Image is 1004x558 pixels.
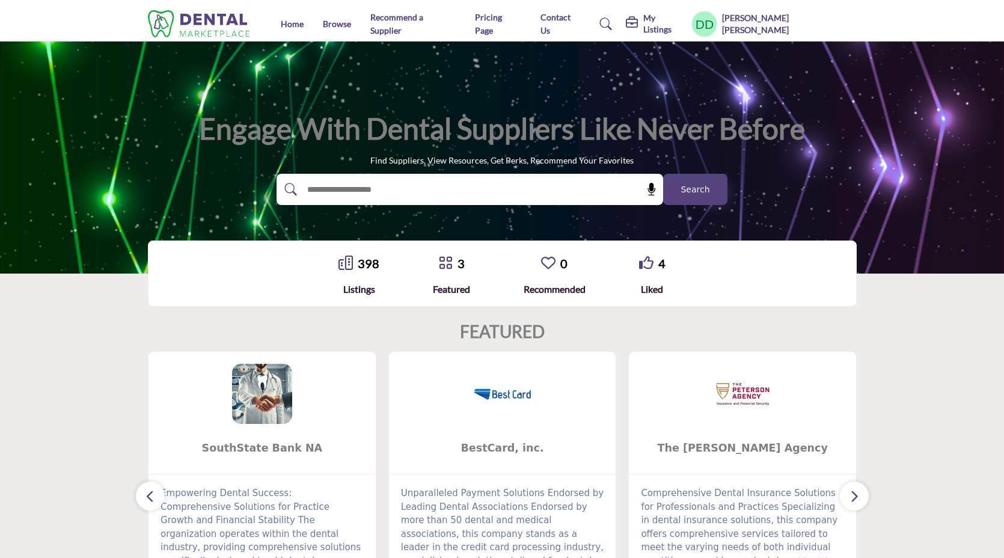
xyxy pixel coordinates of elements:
[647,440,838,456] span: The [PERSON_NAME] Agency
[407,440,598,456] span: BestCard, inc.
[323,19,351,29] a: Browse
[629,432,856,464] a: The [PERSON_NAME] Agency
[473,364,533,424] img: BestCard, inc.
[681,183,709,196] span: Search
[232,364,292,424] img: SouthState Bank NA
[370,12,423,35] a: Recommend a Supplier
[433,282,470,296] div: Featured
[148,432,376,464] a: SouthState Bank NA
[540,12,571,35] a: Contact Us
[389,432,616,464] a: BestCard, inc.
[167,432,358,464] b: SouthState Bank NA
[647,432,838,464] b: The Peterson Agency
[722,12,856,35] h5: [PERSON_NAME] [PERSON_NAME]
[148,10,256,37] img: Site Logo
[407,432,598,464] b: BestCard, inc.
[438,256,453,272] a: Go to Featured
[560,256,568,271] a: 0
[639,256,654,270] i: Go to Liked
[281,19,304,29] a: Home
[358,256,379,271] a: 398
[458,256,465,271] a: 3
[460,322,545,342] h2: FEATURED
[475,12,502,35] a: Pricing Page
[712,364,773,424] img: The Peterson Agency
[199,110,805,147] h1: Engage with Dental Suppliers Like Never Before
[643,13,685,34] h5: My Listings
[691,11,718,37] button: Show hide supplier dropdown
[338,282,379,296] div: Listings
[658,256,666,271] a: 4
[663,174,727,205] button: Search
[524,282,586,296] div: Recommended
[370,155,634,167] p: Find Suppliers, View Resources, Get Perks, Recommend Your Favorites
[639,282,666,296] div: Liked
[541,256,556,272] a: Go to Recommended
[167,440,358,456] span: SouthState Bank NA
[626,13,685,34] div: My Listings
[588,14,620,34] a: Search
